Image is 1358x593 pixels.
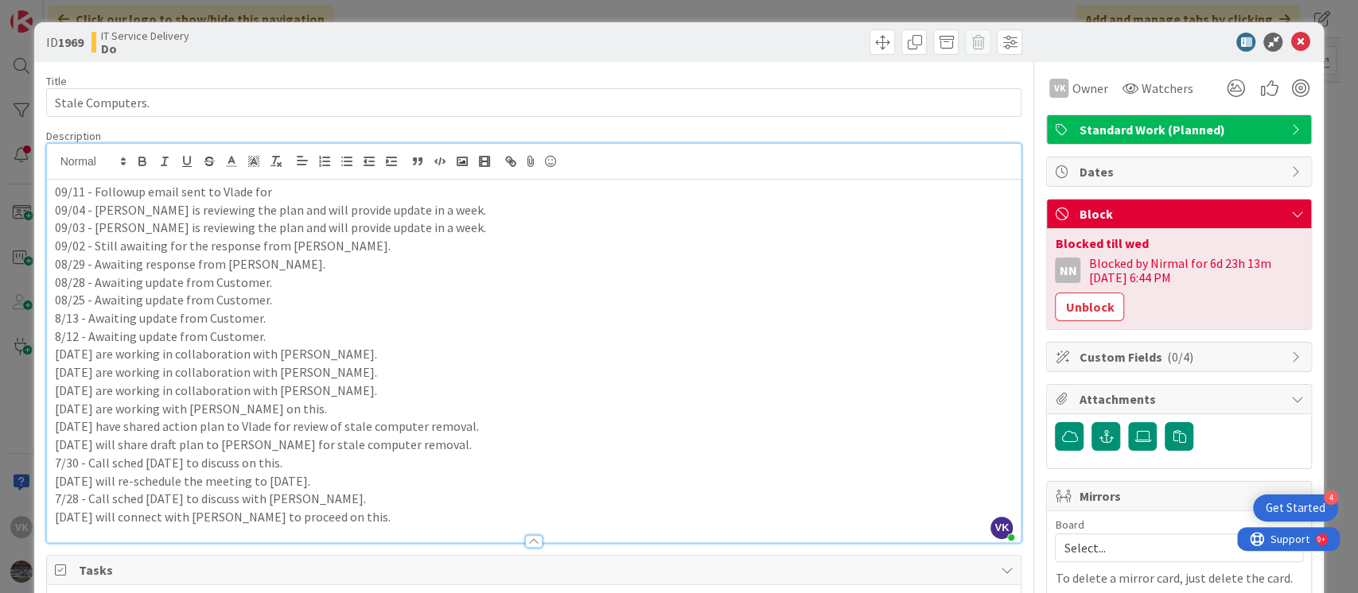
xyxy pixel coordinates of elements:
p: 09/02 - Still awaiting for the response from [PERSON_NAME]. [55,237,1014,255]
span: Custom Fields [1079,347,1282,366]
p: 7/30 - Call sched [DATE] to discuss on this. [55,454,1014,472]
div: 4 [1324,490,1338,505]
span: Support [33,2,72,21]
input: type card name here... [46,88,1022,117]
button: Unblock [1055,293,1124,321]
p: [DATE] will share draft plan to [PERSON_NAME] for stale computer removal. [55,436,1014,454]
div: 9+ [80,6,88,19]
p: [DATE] have shared action plan to Vlade for review of stale computer removal. [55,417,1014,436]
div: Open Get Started checklist, remaining modules: 4 [1253,494,1338,521]
span: Block [1079,204,1282,223]
b: Do [101,42,189,55]
span: IT Service Delivery [101,29,189,42]
label: Title [46,74,67,88]
span: VK [990,517,1013,539]
p: 08/28 - Awaiting update from Customer. [55,273,1014,292]
p: [DATE] are working in collaboration with [PERSON_NAME]. [55,345,1014,363]
p: 09/03 - [PERSON_NAME] is reviewing the plan and will provide update in a week. [55,219,1014,237]
p: 09/04 - [PERSON_NAME] is reviewing the plan and will provide update in a week. [55,201,1014,219]
span: Tasks [79,560,993,579]
span: ID [46,33,84,52]
span: Dates [1079,162,1282,181]
p: 8/12 - Awaiting update from Customer. [55,328,1014,346]
span: Standard Work (Planned) [1079,120,1282,139]
span: Mirrors [1079,486,1282,506]
span: Owner [1072,79,1107,98]
p: [DATE] are working in collaboration with [PERSON_NAME]. [55,382,1014,400]
p: [DATE] are working in collaboration with [PERSON_NAME]. [55,363,1014,382]
div: Get Started [1266,500,1325,516]
span: Watchers [1141,79,1193,98]
b: 1969 [58,34,84,50]
span: Description [46,129,101,143]
p: 09/11 - Followup email sent to Vlade for [55,183,1014,201]
p: 08/29 - Awaiting response from [PERSON_NAME]. [55,255,1014,273]
p: 7/28 - Call sched [DATE] to discuss with [PERSON_NAME]. [55,490,1014,508]
span: Select... [1064,537,1267,559]
span: ( 0/4 ) [1166,349,1193,365]
p: 8/13 - Awaiting update from Customer. [55,309,1014,328]
div: NN [1055,258,1080,283]
span: Board [1055,519,1084,530]
p: 08/25 - Awaiting update from Customer. [55,291,1014,309]
p: [DATE] are working with [PERSON_NAME] on this. [55,400,1014,418]
p: [DATE] will connect with [PERSON_NAME] to proceed on this. [55,508,1014,526]
p: [DATE] will re-schedule the meeting to [DATE]. [55,472,1014,490]
div: Blocked by Nirmal for 6d 23h 13m [DATE] 6:44 PM [1088,256,1303,285]
span: Attachments [1079,390,1282,409]
div: Blocked till wed [1055,237,1303,250]
div: VK [1049,79,1068,98]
